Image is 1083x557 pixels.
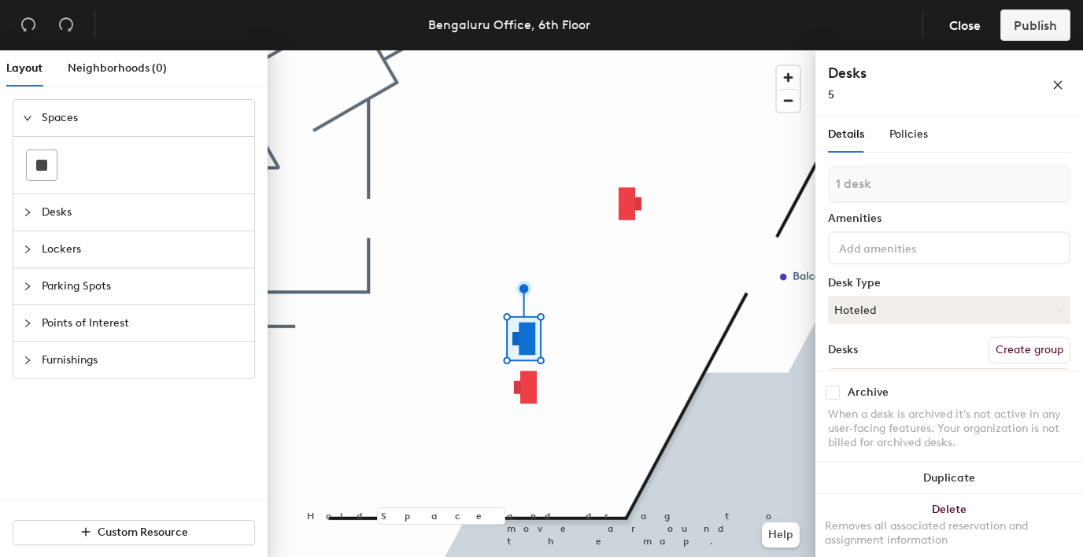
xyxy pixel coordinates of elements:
[42,231,245,267] span: Lockers
[13,9,44,41] button: Undo (⌘ + Z)
[50,9,82,41] button: Redo (⌘ + ⇧ + Z)
[889,127,928,141] span: Policies
[20,17,36,32] span: undo
[23,319,32,328] span: collapsed
[42,194,245,231] span: Desks
[428,15,590,35] div: Bengaluru Office, 6th Floor
[68,61,167,75] span: Neighborhoods (0)
[23,113,32,123] span: expanded
[828,344,858,356] div: Desks
[825,519,1074,548] div: Removes all associated reservation and assignment information
[949,18,981,33] span: Close
[1000,9,1070,41] button: Publish
[23,356,32,365] span: collapsed
[836,238,978,256] input: Add amenities
[23,245,32,254] span: collapsed
[6,61,43,75] span: Layout
[23,208,32,217] span: collapsed
[828,212,1070,225] div: Amenities
[848,386,889,399] div: Archive
[42,342,245,378] span: Furnishings
[762,522,800,548] button: Help
[23,282,32,291] span: collapsed
[1052,79,1063,90] span: close
[815,463,1083,494] button: Duplicate
[828,296,1070,324] button: Hoteled
[828,88,834,101] span: 5
[42,100,245,136] span: Spaces
[13,520,255,545] button: Custom Resource
[828,277,1070,290] div: Desk Type
[828,408,1070,450] div: When a desk is archived it's not active in any user-facing features. Your organization is not bil...
[989,337,1070,363] button: Create group
[828,127,864,141] span: Details
[98,526,188,539] span: Custom Resource
[936,9,994,41] button: Close
[42,268,245,304] span: Parking Spots
[42,305,245,341] span: Points of Interest
[828,63,1001,83] h4: Desks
